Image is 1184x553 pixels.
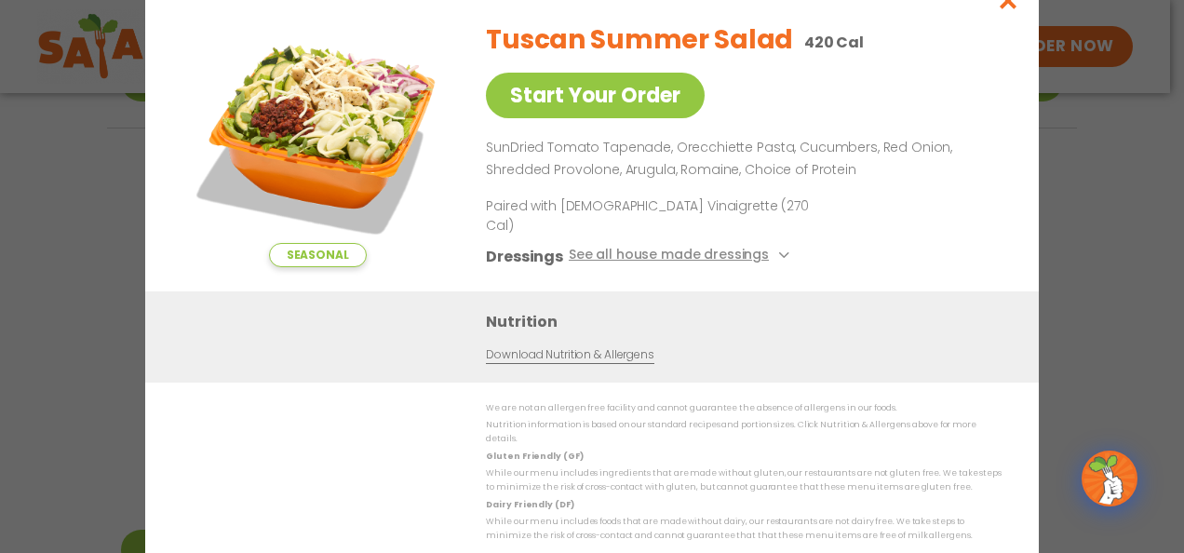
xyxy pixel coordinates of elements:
button: See all house made dressings [569,245,795,268]
a: Download Nutrition & Allergens [486,346,653,364]
h3: Nutrition [486,310,1011,333]
strong: Dairy Friendly (DF) [486,499,573,510]
p: Nutrition information is based on our standard recipes and portion sizes. Click Nutrition & Aller... [486,418,1002,447]
img: Featured product photo for Tuscan Summer Salad [187,7,448,267]
h3: Dressings [486,245,563,268]
p: SunDried Tomato Tapenade, Orecchiette Pasta, Cucumbers, Red Onion, Shredded Provolone, Arugula, R... [486,137,994,182]
p: While our menu includes foods that are made without dairy, our restaurants are not dairy free. We... [486,515,1002,544]
span: Seasonal [269,243,367,267]
strong: Gluten Friendly (GF) [486,451,583,462]
p: 420 Cal [804,31,864,54]
img: wpChatIcon [1083,452,1136,505]
p: We are not an allergen free facility and cannot guarantee the absence of allergens in our foods. [486,401,1002,415]
h2: Tuscan Summer Salad [486,20,793,60]
p: While our menu includes ingredients that are made without gluten, our restaurants are not gluten ... [486,466,1002,495]
a: Start Your Order [486,73,705,118]
p: Paired with [DEMOGRAPHIC_DATA] Vinaigrette (270 Cal) [486,196,830,236]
